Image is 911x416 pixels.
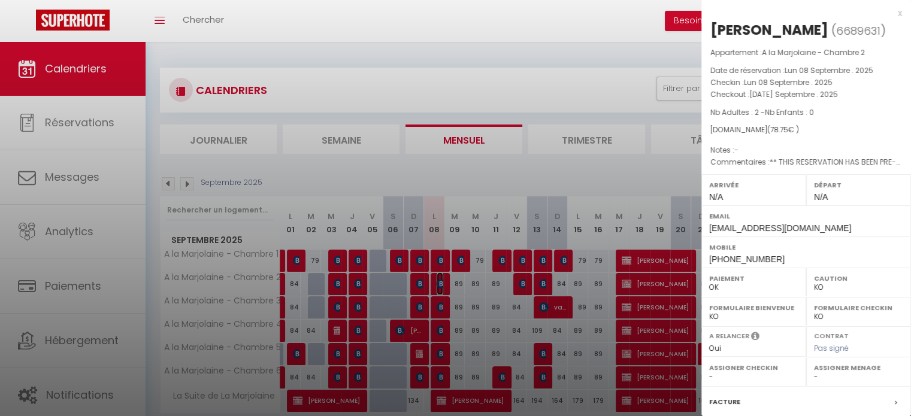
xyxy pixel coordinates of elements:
span: [EMAIL_ADDRESS][DOMAIN_NAME] [709,223,851,233]
p: Commentaires : [710,156,902,168]
span: 6689631 [836,23,880,38]
span: Nb Enfants : 0 [765,107,814,117]
span: Pas signé [814,343,849,353]
label: Formulaire Checkin [814,302,903,314]
label: Contrat [814,331,849,339]
button: Ouvrir le widget de chat LiveChat [10,5,46,41]
span: [PHONE_NUMBER] [709,254,785,264]
div: x [701,6,902,20]
p: Notes : [710,144,902,156]
p: Date de réservation : [710,65,902,77]
span: ( ) [831,22,886,39]
label: Mobile [709,241,903,253]
i: Sélectionner OUI si vous souhaiter envoyer les séquences de messages post-checkout [751,331,759,344]
span: Lun 08 Septembre . 2025 [744,77,833,87]
span: N/A [814,192,828,202]
div: [DOMAIN_NAME] [710,125,902,136]
label: Départ [814,179,903,191]
label: Facture [709,396,740,408]
p: Checkout : [710,89,902,101]
label: Assigner Checkin [709,362,798,374]
span: [DATE] Septembre . 2025 [749,89,838,99]
label: Email [709,210,903,222]
label: Formulaire Bienvenue [709,302,798,314]
span: N/A [709,192,723,202]
span: 78.75 [770,125,788,135]
label: Assigner Menage [814,362,903,374]
span: Lun 08 Septembre . 2025 [785,65,873,75]
span: Nb Adultes : 2 - [710,107,814,117]
label: Caution [814,272,903,284]
label: Paiement [709,272,798,284]
div: [PERSON_NAME] [710,20,828,40]
span: - [734,145,739,155]
p: Checkin : [710,77,902,89]
label: A relancer [709,331,749,341]
span: A la Marjolaine - Chambre 2 [762,47,865,57]
p: Appartement : [710,47,902,59]
span: ( € ) [767,125,799,135]
label: Arrivée [709,179,798,191]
